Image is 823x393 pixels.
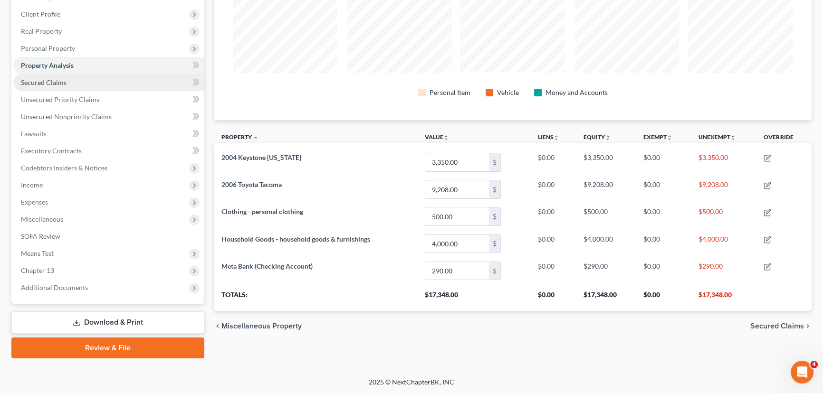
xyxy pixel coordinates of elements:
[21,266,54,274] span: Chapter 13
[425,133,449,140] a: Valueunfold_more
[425,153,489,171] input: 0.00
[538,133,559,140] a: Liensunfold_more
[636,230,690,257] td: $0.00
[636,284,690,311] th: $0.00
[756,128,812,149] th: Override
[691,203,756,230] td: $500.00
[221,133,258,140] a: Property expand_less
[530,257,576,284] td: $0.00
[605,135,611,140] i: unfold_more
[214,322,221,330] i: chevron_left
[417,284,530,311] th: $17,348.00
[691,257,756,284] td: $290.00
[221,322,302,330] span: Miscellaneous Property
[21,198,48,206] span: Expenses
[576,230,636,257] td: $4,000.00
[576,149,636,176] td: $3,350.00
[214,322,302,330] button: chevron_left Miscellaneous Property
[691,284,756,311] th: $17,348.00
[691,149,756,176] td: $3,350.00
[21,130,47,138] span: Lawsuits
[13,228,204,245] a: SOFA Review
[750,322,812,330] button: Secured Claims chevron_right
[21,147,82,155] span: Executory Contracts
[21,78,67,86] span: Secured Claims
[221,207,303,215] span: Clothing - personal clothing
[21,95,99,103] span: Unsecured Priority Claims
[530,149,576,176] td: $0.00
[21,181,43,189] span: Income
[576,257,636,284] td: $290.00
[576,176,636,203] td: $9,208.00
[430,88,470,97] div: Personal Item
[530,203,576,230] td: $0.00
[489,262,500,280] div: $
[11,337,204,358] a: Review & File
[489,235,500,253] div: $
[554,135,559,140] i: unfold_more
[691,176,756,203] td: $9,208.00
[21,283,88,291] span: Additional Documents
[221,235,370,243] span: Household Goods - household goods & furnishings
[425,235,489,253] input: 0.00
[489,207,500,225] div: $
[643,133,672,140] a: Exemptunfold_more
[13,57,204,74] a: Property Analysis
[13,125,204,142] a: Lawsuits
[530,176,576,203] td: $0.00
[804,322,812,330] i: chevron_right
[21,215,63,223] span: Miscellaneous
[667,135,672,140] i: unfold_more
[791,361,813,384] iframe: Intercom live chat
[425,262,489,280] input: 0.00
[636,176,690,203] td: $0.00
[750,322,804,330] span: Secured Claims
[530,284,576,311] th: $0.00
[13,91,204,108] a: Unsecured Priority Claims
[545,88,608,97] div: Money and Accounts
[584,133,611,140] a: Equityunfold_more
[21,27,62,35] span: Real Property
[443,135,449,140] i: unfold_more
[13,142,204,159] a: Executory Contracts
[810,361,818,368] span: 4
[691,230,756,257] td: $4,000.00
[497,88,519,97] div: Vehicle
[21,164,107,172] span: Codebtors Insiders & Notices
[21,232,60,240] span: SOFA Review
[425,207,489,225] input: 0.00
[489,180,500,198] div: $
[489,153,500,171] div: $
[221,180,282,188] span: 2006 Toyota Tacoma
[730,135,736,140] i: unfold_more
[221,262,313,270] span: Meta Bank (Checking Account)
[636,203,690,230] td: $0.00
[636,149,690,176] td: $0.00
[576,203,636,230] td: $500.00
[425,180,489,198] input: 0.00
[214,284,417,311] th: Totals:
[530,230,576,257] td: $0.00
[21,61,74,69] span: Property Analysis
[636,257,690,284] td: $0.00
[13,74,204,91] a: Secured Claims
[699,133,736,140] a: Unexemptunfold_more
[13,108,204,125] a: Unsecured Nonpriority Claims
[21,112,112,121] span: Unsecured Nonpriority Claims
[21,10,60,18] span: Client Profile
[221,153,301,161] span: 2004 Keystone [US_STATE]
[253,135,258,140] i: expand_less
[21,249,54,257] span: Means Test
[576,284,636,311] th: $17,348.00
[21,44,75,52] span: Personal Property
[11,311,204,334] a: Download & Print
